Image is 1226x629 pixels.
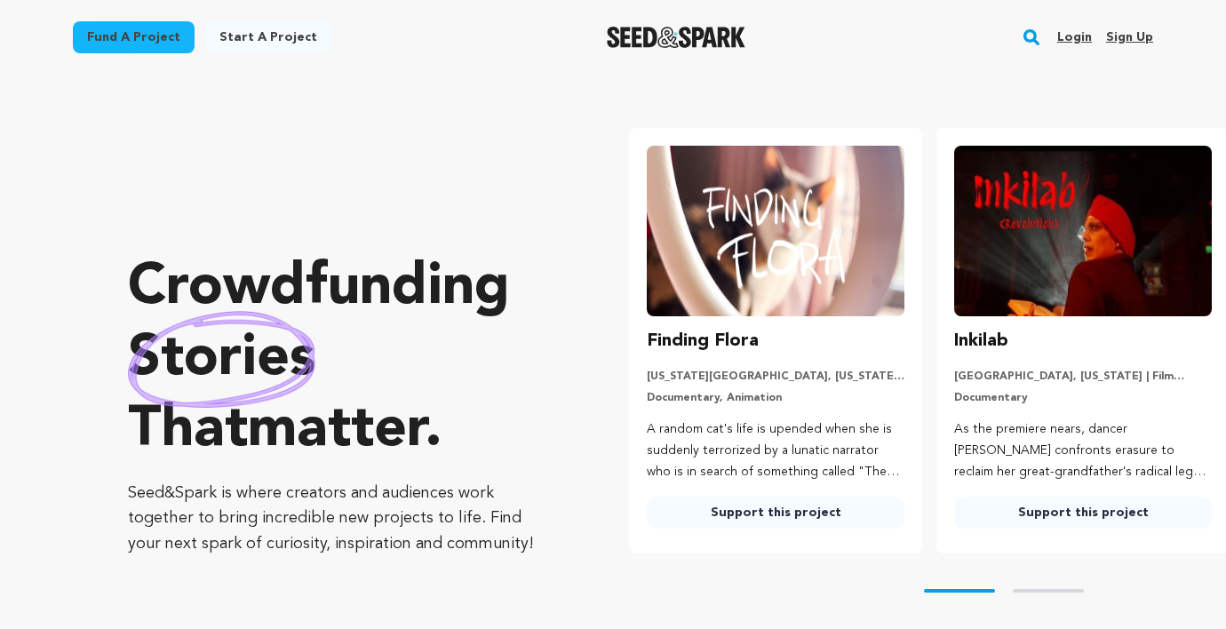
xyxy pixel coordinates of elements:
p: [GEOGRAPHIC_DATA], [US_STATE] | Film Feature [954,370,1212,384]
p: [US_STATE][GEOGRAPHIC_DATA], [US_STATE] | Film Short [647,370,904,384]
p: Documentary [954,391,1212,405]
img: Inkilab image [954,146,1212,316]
h3: Finding Flora [647,327,759,355]
a: Fund a project [73,21,195,53]
p: Documentary, Animation [647,391,904,405]
a: Support this project [647,497,904,529]
span: matter [248,402,425,459]
a: Start a project [205,21,331,53]
img: Finding Flora image [647,146,904,316]
p: As the premiere nears, dancer [PERSON_NAME] confronts erasure to reclaim her great-grandfather's ... [954,419,1212,482]
p: Seed&Spark is where creators and audiences work together to bring incredible new projects to life... [128,481,558,557]
p: A random cat's life is upended when she is suddenly terrorized by a lunatic narrator who is in se... [647,419,904,482]
a: Support this project [954,497,1212,529]
a: Sign up [1106,23,1153,52]
a: Login [1057,23,1092,52]
a: Seed&Spark Homepage [607,27,746,48]
img: hand sketched image [128,311,315,408]
p: Crowdfunding that . [128,253,558,466]
img: Seed&Spark Logo Dark Mode [607,27,746,48]
h3: Inkilab [954,327,1008,355]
